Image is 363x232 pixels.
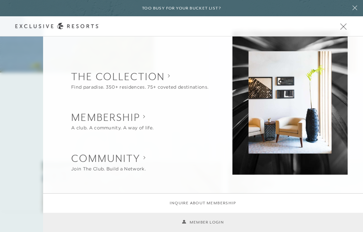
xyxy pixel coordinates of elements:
[333,202,363,232] iframe: Qualified Messenger
[71,166,146,172] div: Join The Club. Build a Network.
[339,24,348,29] button: Open navigation
[142,5,221,11] h6: Too busy for your bucket list?
[182,219,224,225] a: Member Login
[71,69,208,84] h2: The Collection
[170,200,236,206] a: Inquire about membership
[71,151,146,166] h2: Community
[71,125,153,132] div: A club. A community. A way of life.
[71,84,208,91] div: Find paradise. 350+ residences. 75+ coveted destinations.
[71,151,146,172] button: Show Community sub-navigation
[71,110,153,124] h2: Membership
[71,110,153,131] button: Show Membership sub-navigation
[71,69,208,91] button: Show The Collection sub-navigation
